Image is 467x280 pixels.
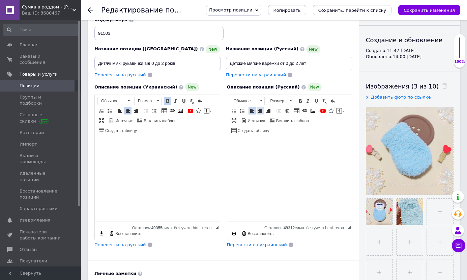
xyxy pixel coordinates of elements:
[20,229,62,241] span: Показатели работы компании
[136,117,177,124] a: Вставить шаблон
[329,97,336,105] a: Отменить (Ctrl+Z)
[94,271,136,276] b: Личные заметки
[203,107,213,114] a: Вставить сообщение
[321,97,328,105] a: Убрать форматирование
[172,97,179,105] a: Курсив (Ctrl+I)
[94,57,221,70] input: Например, H&M женское платье зеленое 38 размер вечернее макси с блестками
[142,107,150,114] a: Уменьшить отступ
[114,231,141,237] span: Восстановить
[20,247,37,253] span: Отзывы
[267,97,287,105] span: Размер
[196,97,204,105] a: Отменить (Ctrl+Z)
[98,97,125,105] span: Обычное
[296,97,304,105] a: Полужирный (Ctrl+B)
[275,107,282,114] a: Уменьшить отступ
[124,107,132,114] a: По центру
[366,36,454,44] div: Создание и обновление
[132,224,215,230] div: Подсчет символов
[226,72,286,77] span: Перевести на украинский
[318,8,386,13] i: Сохранить, перейти к списку
[20,206,58,212] span: Характеристики
[20,141,37,147] span: Импорт
[3,24,80,36] input: Поиск
[20,130,44,136] span: Категории
[267,97,294,105] a: Размер
[371,95,431,100] span: Добавить фото по ссылке
[94,72,146,77] span: Перевести на русский
[230,127,270,134] a: Создать таблицу
[98,117,105,124] a: Развернуть
[301,107,309,114] a: Вставить/Редактировать ссылку (Ctrl+L)
[132,107,140,114] a: По правому краю
[238,107,246,114] a: Вставить / удалить маркированный список
[366,54,454,60] div: Обновлено: 14:00 [DATE]
[88,7,93,13] div: Вернуться назад
[306,45,320,53] span: New
[94,242,146,247] span: Перевести на русский
[264,224,347,230] div: Подсчет символов
[293,107,300,114] a: Таблица
[347,226,351,229] span: Перетащите для изменения размера
[135,97,155,105] span: Размер
[273,8,301,13] span: Копировать
[187,107,194,114] a: Добавить видео с YouTube
[404,8,455,13] i: Сохранить изменения
[283,107,290,114] a: Увеличить отступ
[104,128,137,134] span: Создать таблицу
[284,226,295,230] span: 49312
[20,94,62,106] span: Группы и подборки
[249,107,256,114] a: По левому краю
[143,118,176,124] span: Вставить шаблон
[20,53,62,66] span: Заказы и сообщения
[94,46,198,51] span: Название позиции ([GEOGRAPHIC_DATA])
[20,112,62,124] span: Сезонные скидки
[98,107,105,114] a: Вставить / удалить нумерованный список
[20,42,38,48] span: Главная
[454,59,465,64] div: 100%
[164,97,171,105] a: Полужирный (Ctrl+B)
[94,84,177,90] span: Описание позиции (Украинский)
[20,170,62,182] span: Удаленные позиции
[226,57,352,70] input: Например, H&M женское платье зеленое 38 размер вечернее макси с блестками
[20,217,50,223] span: Уведомления
[151,226,162,230] span: 49355
[95,137,220,222] iframe: Визуальный текстовый редактор, E99AF1C2-AF2E-445B-80B1-6682F4DAAE86
[247,118,265,124] span: Источник
[313,97,320,105] a: Подчеркнутый (Ctrl+U)
[106,107,113,114] a: Вставить / удалить маркированный список
[265,107,272,114] a: По правому краю
[309,107,317,114] a: Изображение
[206,45,220,53] span: New
[227,137,352,222] iframe: Визуальный текстовый редактор, B844CD10-8863-49FD-AFEB-4D1266E83A24
[150,107,158,114] a: Увеличить отступ
[20,153,62,165] span: Акции и промокоды
[180,97,187,105] a: Подчеркнутый (Ctrl+U)
[237,128,269,134] span: Создать таблицу
[195,107,202,114] a: Вставить иконку
[366,48,454,54] div: Создано: 11:47 [DATE]
[22,4,72,10] span: Сумка в роддом - ПАКУНОК МАЛЮКА, быстрая отправка, лучший сервис. Для мам и малышей
[304,97,312,105] a: Курсив (Ctrl+I)
[454,34,465,68] div: 100% Качество заполнения
[101,6,347,14] h1: Редактирование позиции: Дитячі м'які рукавички від 0 до 2 років
[319,107,327,114] a: Добавить видео с YouTube
[22,10,81,16] div: Ваш ID: 3680467
[116,107,123,114] a: По левому краю
[209,7,252,12] span: Просмотр позиции
[160,107,168,114] a: Таблица
[335,107,345,114] a: Вставить сообщение
[20,188,62,200] span: Восстановление позиций
[108,117,134,124] a: Источник
[257,107,264,114] a: По центру
[230,97,258,105] span: Обычное
[268,5,306,15] button: Копировать
[227,84,300,90] span: Описание позиции (Русский)
[308,83,322,91] span: New
[230,117,238,124] a: Развернуть
[227,242,287,247] span: Перевести на украинский
[327,107,335,114] a: Вставить иконку
[98,230,105,237] a: Сделать резервную копию сейчас
[313,5,392,15] button: Сохранить, перейти к списку
[20,258,47,264] span: Покупатели
[230,97,265,105] a: Обычное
